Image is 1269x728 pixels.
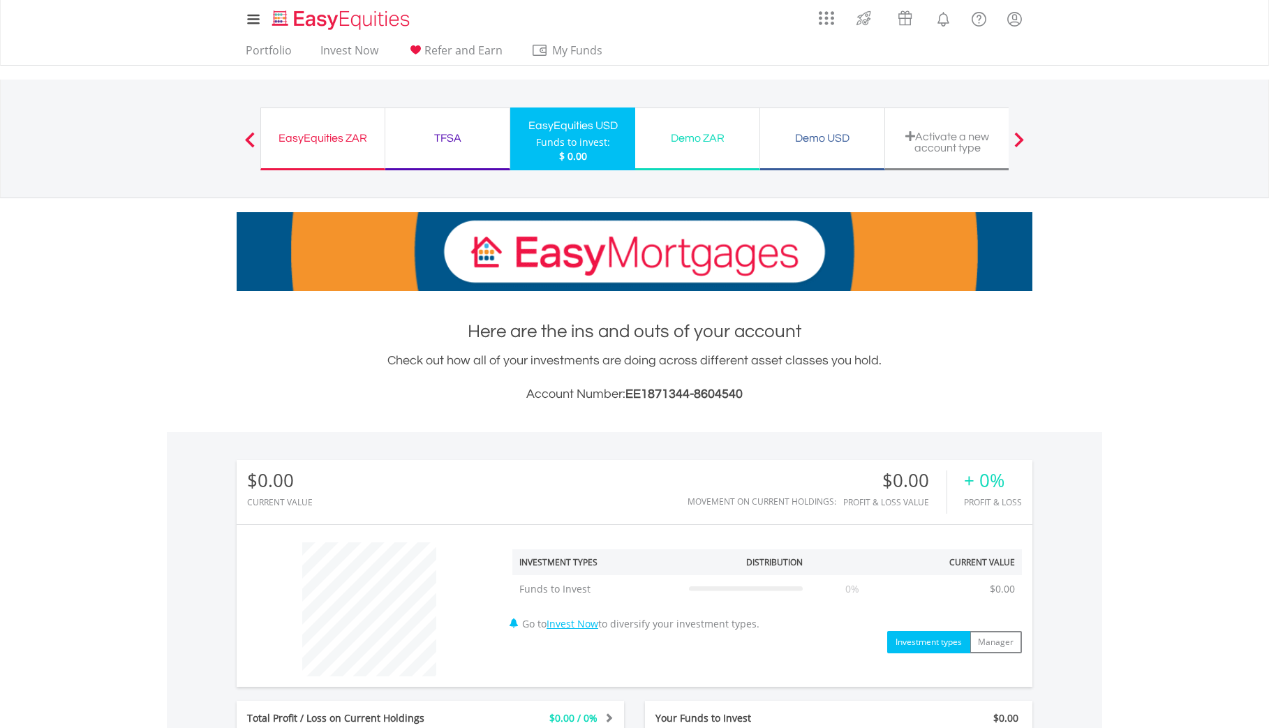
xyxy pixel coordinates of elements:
div: EasyEquities USD [519,116,627,135]
div: Go to to diversify your investment types. [502,535,1032,653]
div: Total Profit / Loss on Current Holdings [237,711,463,725]
th: Current Value [894,549,1022,575]
div: Funds to invest: [536,135,610,149]
a: Notifications [926,3,961,31]
div: TFSA [394,128,501,148]
span: $0.00 [993,711,1018,725]
a: Vouchers [884,3,926,29]
a: AppsGrid [810,3,843,26]
div: Distribution [746,556,803,568]
a: FAQ's and Support [961,3,997,31]
div: $0.00 [843,470,947,491]
img: grid-menu-icon.svg [819,10,834,26]
a: Invest Now [547,617,598,630]
h3: Account Number: [237,385,1032,404]
div: Activate a new account type [893,131,1001,154]
div: Profit & Loss [964,498,1022,507]
span: $0.00 / 0% [549,711,598,725]
span: EE1871344-8604540 [625,387,743,401]
button: Manager [970,631,1022,653]
img: vouchers-v2.svg [893,7,916,29]
div: CURRENT VALUE [247,498,313,507]
div: Check out how all of your investments are doing across different asset classes you hold. [237,351,1032,404]
span: My Funds [531,41,623,59]
a: Home page [267,3,415,31]
div: $0.00 [247,470,313,491]
div: Movement on Current Holdings: [688,497,836,506]
span: Refer and Earn [424,43,503,58]
div: Demo USD [769,128,876,148]
a: Portfolio [240,43,297,65]
th: Investment Types [512,549,682,575]
img: thrive-v2.svg [852,7,875,29]
h1: Here are the ins and outs of your account [237,319,1032,344]
a: Invest Now [315,43,384,65]
img: EasyEquities_Logo.png [269,8,415,31]
button: Investment types [887,631,970,653]
div: Demo ZAR [644,128,751,148]
td: $0.00 [983,575,1022,603]
a: My Profile [997,3,1032,34]
div: Your Funds to Invest [645,711,839,725]
span: $ 0.00 [559,149,587,163]
div: EasyEquities ZAR [269,128,376,148]
div: Profit & Loss Value [843,498,947,507]
a: Refer and Earn [401,43,508,65]
img: EasyMortage Promotion Banner [237,212,1032,291]
div: + 0% [964,470,1022,491]
td: Funds to Invest [512,575,682,603]
td: 0% [810,575,895,603]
